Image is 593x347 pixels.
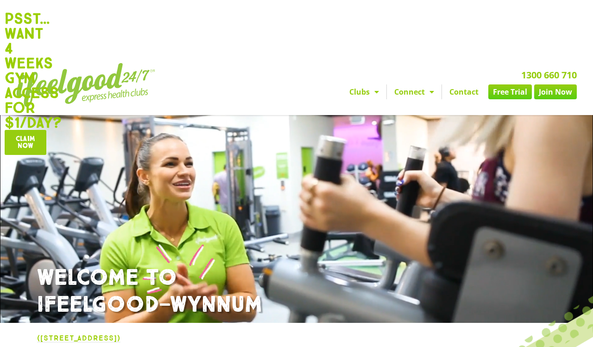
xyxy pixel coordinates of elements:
[521,69,577,81] a: 1300 660 710
[5,130,46,155] a: Claim now
[488,84,532,99] a: Free Trial
[216,84,577,99] nav: Menu
[37,334,120,342] a: ([STREET_ADDRESS])
[534,84,577,99] a: Join Now
[37,265,556,318] h1: WELCOME TO IFEELGOOD—WYNNUM
[387,84,442,99] a: Connect
[442,84,486,99] a: Contact
[5,11,42,130] h2: Psst... Want 4 weeks gym access for $1/day?
[342,84,386,99] a: Clubs
[16,135,35,149] span: Claim now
